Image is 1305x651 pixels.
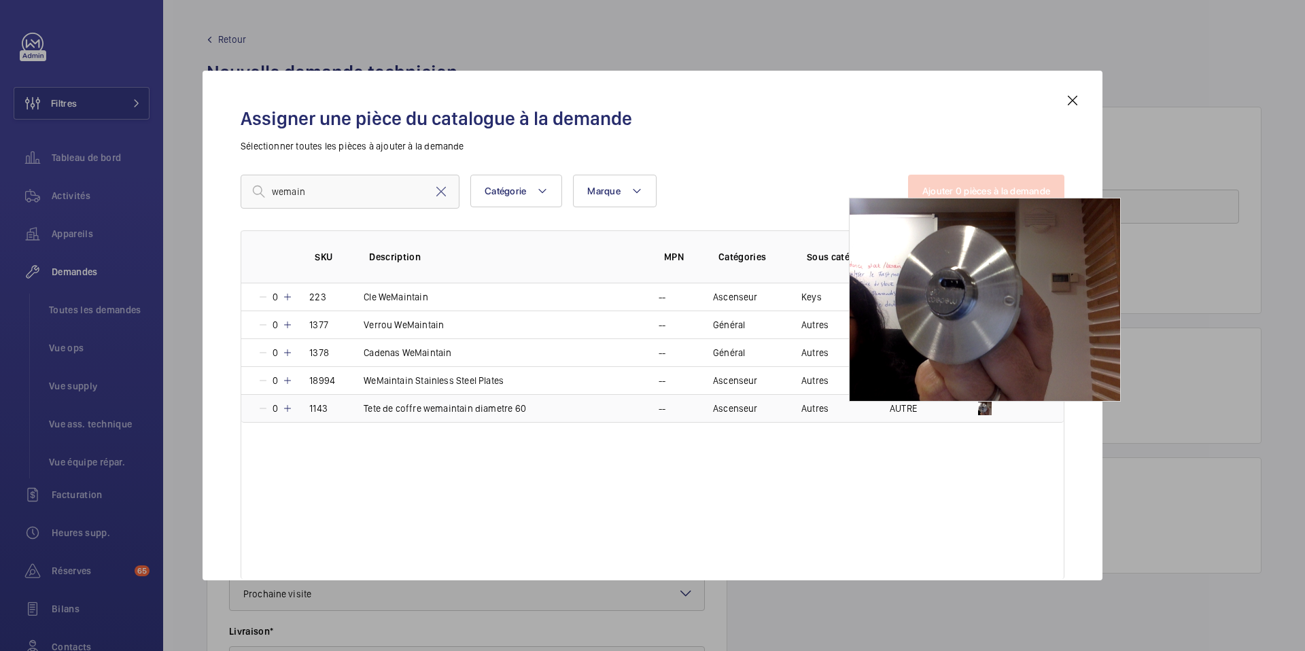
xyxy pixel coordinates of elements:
p: Cle WeMaintain [364,290,428,304]
p: 0 [268,402,282,415]
p: -- [659,290,665,304]
p: Tete de coffre wemaintain diametre 60 [364,402,526,415]
p: WeMaintain Stainless Steel Plates [364,374,504,387]
p: Sous catégories [807,250,873,264]
button: Catégorie [470,175,562,207]
h2: Assigner une pièce du catalogue à la demande [241,106,1064,131]
p: -- [659,402,665,415]
button: Ajouter 0 pièces à la demande [908,175,1064,207]
p: 223 [309,290,326,304]
p: SKU [315,250,347,264]
p: Autres [801,402,829,415]
p: Autres [801,318,829,332]
p: Keys [801,290,822,304]
p: Ascenseur [713,402,758,415]
p: 0 [268,318,282,332]
p: 18994 [309,374,335,387]
p: Général [713,346,745,359]
span: Catégorie [485,186,526,196]
span: Marque [587,186,621,196]
p: 1143 [309,402,328,415]
p: -- [659,318,665,332]
p: MPN [664,250,697,264]
button: Marque [573,175,657,207]
p: Ascenseur [713,290,758,304]
p: 0 [268,374,282,387]
img: CAEZsrjNTv52v5A0tZkNV2X3sBSJY52Zwwb3jQfeis8ZOxeD.png [849,198,1121,402]
p: Cadenas WeMaintain [364,346,451,359]
p: Catégories [718,250,785,264]
p: 0 [268,346,282,359]
p: Général [713,318,745,332]
p: Description [369,250,642,264]
p: -- [659,346,665,359]
p: 1377 [309,318,328,332]
p: Verrou WeMaintain [364,318,444,332]
p: 0 [268,290,282,304]
p: Autres [801,346,829,359]
img: CAEZsrjNTv52v5A0tZkNV2X3sBSJY52Zwwb3jQfeis8ZOxeD.png [978,402,992,415]
p: AUTRE [890,402,917,415]
p: 1378 [309,346,329,359]
p: Autres [801,374,829,387]
p: Ascenseur [713,374,758,387]
p: -- [659,374,665,387]
input: Find a part [241,175,459,209]
p: Sélectionner toutes les pièces à ajouter à la demande [241,139,1064,153]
